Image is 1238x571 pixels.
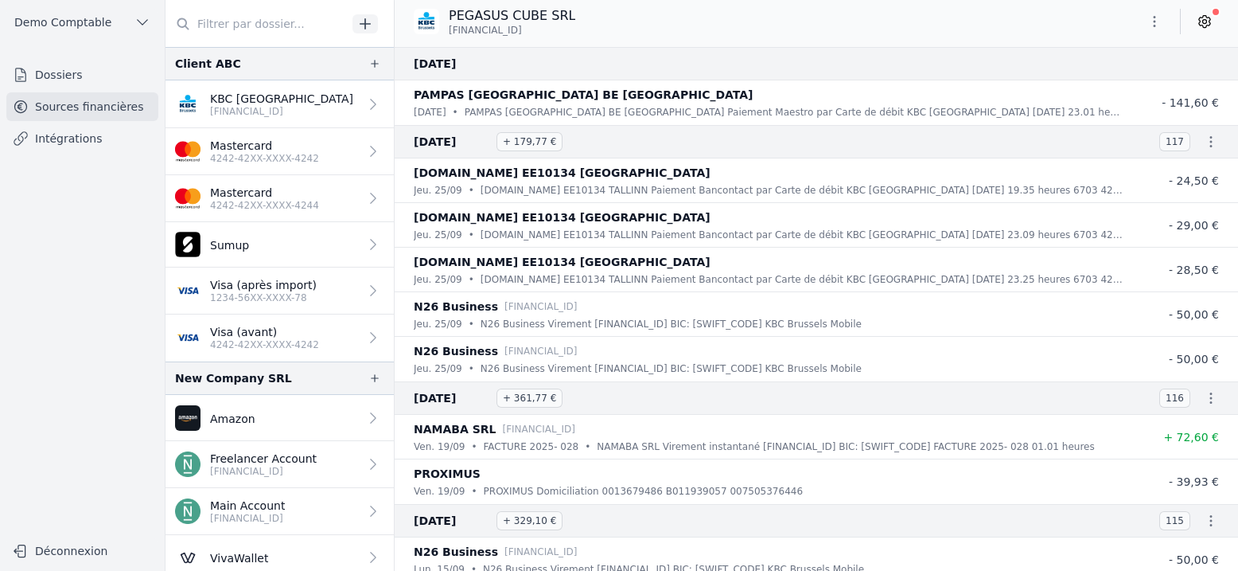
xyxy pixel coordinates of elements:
a: Mastercard 4242-42XX-XXXX-4244 [165,175,394,222]
p: Mastercard [210,185,319,201]
p: ven. 19/09 [414,483,465,499]
p: jeu. 25/09 [414,316,462,332]
span: + 329,10 € [496,511,563,530]
p: Visa (avant) [210,324,319,340]
img: Amazon.png [175,405,200,431]
p: N26 Business Virement [FINANCIAL_ID] BIC: [SWIFT_CODE] KBC Brussels Mobile [481,316,862,332]
p: Main Account [210,498,285,514]
img: n26.png [175,499,200,524]
p: N26 Business [414,542,498,561]
span: [DATE] [414,511,490,530]
span: - 141,60 € [1162,96,1219,109]
p: ven. 19/09 [414,439,465,455]
p: KBC [GEOGRAPHIC_DATA] [210,91,353,107]
div: Client ABC [175,54,241,73]
p: PAMPAS [GEOGRAPHIC_DATA] BE [GEOGRAPHIC_DATA] [414,85,753,104]
span: [FINANCIAL_ID] [449,24,522,37]
p: 4242-42XX-XXXX-4244 [210,199,319,212]
div: • [469,182,474,198]
div: • [469,361,474,377]
span: - 29,00 € [1169,219,1219,232]
p: 4242-42XX-XXXX-4242 [210,152,319,165]
span: [DATE] [414,54,490,73]
img: Viva-Wallet.webp [175,545,200,570]
img: KBC_BRUSSELS_KREDBEBB.png [414,9,439,34]
img: imageedit_2_6530439554.png [175,139,200,164]
span: + 361,77 € [496,389,563,408]
div: New Company SRL [175,369,292,388]
span: - 50,00 € [1169,553,1219,566]
a: Sources financières [6,92,158,121]
a: Sumup [165,222,394,268]
input: Filtrer par dossier... [165,10,347,38]
p: [FINANCIAL_ID] [504,299,578,315]
a: Visa (après import) 1234-56XX-XXXX-78 [165,268,394,315]
p: jeu. 25/09 [414,182,462,198]
img: n26.png [175,452,200,477]
div: • [469,272,474,287]
a: Visa (avant) 4242-42XX-XXXX-4242 [165,315,394,362]
a: Amazon [165,395,394,441]
p: N26 Business [414,297,498,316]
a: Dossiers [6,61,158,89]
p: [FINANCIAL_ID] [504,343,578,359]
a: Intégrations [6,124,158,153]
p: [DOMAIN_NAME] EE10134 TALLINN Paiement Bancontact par Carte de débit KBC [GEOGRAPHIC_DATA] [DATE]... [481,272,1123,287]
p: [DOMAIN_NAME] EE10134 [GEOGRAPHIC_DATA] [414,163,710,182]
span: [DATE] [414,132,490,151]
span: + 72,60 € [1163,431,1219,444]
span: + 179,77 € [496,132,563,151]
p: PROXIMUS Domiciliation 0013679486 B011939057 007505376446 [484,483,803,499]
a: Mastercard 4242-42XX-XXXX-4242 [165,128,394,175]
p: N26 Business [414,342,498,361]
p: PROXIMUS [414,464,481,483]
p: N26 Business Virement [FINANCIAL_ID] BIC: [SWIFT_CODE] KBC Brussels Mobile [481,361,862,377]
p: [DOMAIN_NAME] EE10134 [GEOGRAPHIC_DATA] [414,208,710,227]
p: PAMPAS [GEOGRAPHIC_DATA] BE [GEOGRAPHIC_DATA] Paiement Maestro par Carte de débit KBC [GEOGRAPHIC... [465,104,1123,120]
p: [FINANCIAL_ID] [210,105,353,118]
img: KBC_BRUSSELS_KREDBEBB.png [175,92,200,117]
p: [DOMAIN_NAME] EE10134 [GEOGRAPHIC_DATA] [414,252,710,272]
p: NAMABA SRL Virement instantané [FINANCIAL_ID] BIC: [SWIFT_CODE] FACTURE 2025- 028 01.01 heures [597,439,1094,455]
p: Visa (après import) [210,277,317,293]
img: apple-touch-icon-1.png [175,232,200,257]
div: • [469,227,474,243]
p: NAMABA SRL [414,420,496,439]
img: imageedit_2_6530439554.png [175,186,200,211]
a: KBC [GEOGRAPHIC_DATA] [FINANCIAL_ID] [165,80,394,128]
div: • [471,439,477,455]
p: [FINANCIAL_ID] [210,465,317,478]
p: jeu. 25/09 [414,361,462,377]
div: • [471,483,477,499]
span: 116 [1159,389,1190,408]
p: Freelancer Account [210,451,317,467]
p: [DOMAIN_NAME] EE10134 TALLINN Paiement Bancontact par Carte de débit KBC [GEOGRAPHIC_DATA] [DATE]... [481,182,1123,198]
img: visa.png [175,325,200,350]
span: 115 [1159,511,1190,530]
div: • [453,104,458,120]
p: VivaWallet [210,550,268,566]
span: - 39,93 € [1169,475,1219,488]
img: visa.png [175,278,200,303]
span: - 28,50 € [1169,264,1219,276]
p: FACTURE 2025- 028 [484,439,579,455]
span: 117 [1159,132,1190,151]
p: jeu. 25/09 [414,227,462,243]
p: Amazon [210,411,255,427]
div: • [585,439,590,455]
p: [FINANCIAL_ID] [504,544,578,560]
span: - 50,00 € [1169,308,1219,321]
a: Freelancer Account [FINANCIAL_ID] [165,441,394,488]
p: 4242-42XX-XXXX-4242 [210,338,319,351]
span: - 50,00 € [1169,353,1219,366]
button: Demo Comptable [6,10,158,35]
p: Sumup [210,237,249,253]
span: - 24,50 € [1169,174,1219,187]
button: Déconnexion [6,538,158,564]
a: Main Account [FINANCIAL_ID] [165,488,394,535]
p: [DATE] [414,104,446,120]
p: [FINANCIAL_ID] [502,421,575,437]
p: Mastercard [210,138,319,154]
div: • [469,316,474,332]
span: [DATE] [414,389,490,408]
